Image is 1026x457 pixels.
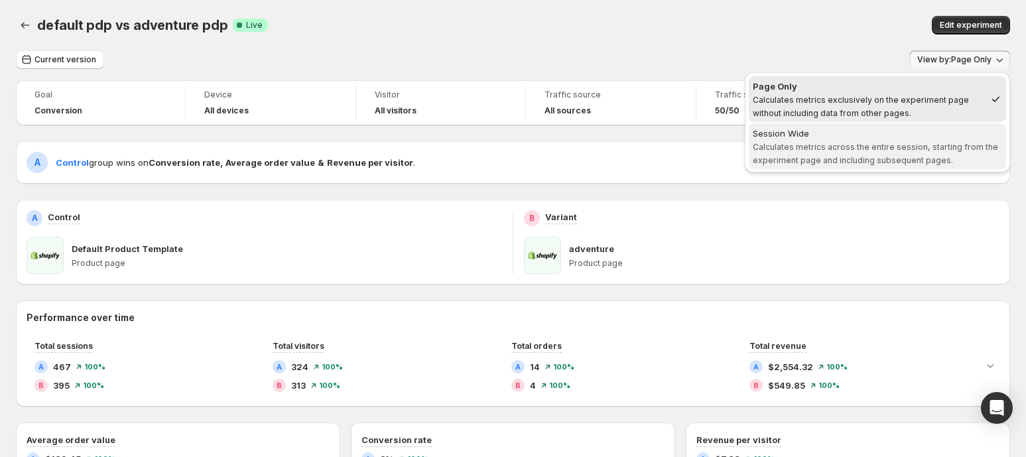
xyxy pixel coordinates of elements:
[149,157,220,168] strong: Conversion rate
[917,54,992,65] span: View by: Page Only
[16,50,104,69] button: Current version
[220,157,223,168] strong: ,
[27,311,999,324] h2: Performance over time
[515,381,521,389] h2: B
[515,363,521,371] h2: A
[981,392,1013,424] div: Open Intercom Messenger
[553,363,574,371] span: 100 %
[818,381,840,389] span: 100 %
[753,80,985,93] div: Page Only
[291,360,308,373] span: 324
[524,237,561,274] img: adventure
[530,379,536,392] span: 4
[981,356,999,375] button: Expand chart
[826,363,848,371] span: 100 %
[34,341,93,351] span: Total sessions
[291,379,306,392] span: 313
[715,88,847,117] a: Traffic split50/50
[375,90,507,100] span: Visitor
[53,379,70,392] span: 395
[909,50,1010,69] button: View by:Page Only
[48,210,80,224] p: Control
[273,341,324,351] span: Total visitors
[530,360,540,373] span: 14
[34,54,96,65] span: Current version
[327,157,413,168] strong: Revenue per visitor
[768,379,805,392] span: $549.85
[84,363,105,371] span: 100 %
[753,363,759,371] h2: A
[545,88,676,117] a: Traffic sourceAll sources
[696,433,781,446] h3: Revenue per visitor
[361,433,432,446] h3: Conversion rate
[38,381,44,389] h2: B
[545,105,591,116] h4: All sources
[72,242,183,255] p: Default Product Template
[318,157,324,168] strong: &
[715,90,847,100] span: Traffic split
[529,213,535,224] h2: B
[56,157,415,168] span: group wins on .
[34,90,166,100] span: Goal
[246,20,263,31] span: Live
[569,258,999,269] p: Product page
[753,95,969,118] span: Calculates metrics exclusively on the experiment page without including data from other pages.
[569,242,614,255] p: adventure
[277,363,282,371] h2: A
[549,381,570,389] span: 100 %
[38,363,44,371] h2: A
[319,381,340,389] span: 100 %
[34,88,166,117] a: GoalConversion
[16,16,34,34] button: Back
[225,157,315,168] strong: Average order value
[322,363,343,371] span: 100 %
[375,88,507,117] a: VisitorAll visitors
[53,360,71,373] span: 467
[37,17,227,33] span: default pdp vs adventure pdp
[749,341,806,351] span: Total revenue
[32,213,38,224] h2: A
[56,157,89,168] span: Control
[768,360,813,373] span: $2,554.32
[27,433,115,446] h3: Average order value
[940,20,1002,31] span: Edit experiment
[34,105,82,116] span: Conversion
[511,341,562,351] span: Total orders
[83,381,104,389] span: 100 %
[204,105,249,116] h4: All devices
[753,142,998,165] span: Calculates metrics across the entire session, starting from the experiment page and including sub...
[72,258,502,269] p: Product page
[715,105,739,116] span: 50/50
[277,381,282,389] h2: B
[375,105,417,116] h4: All visitors
[204,90,336,100] span: Device
[204,88,336,117] a: DeviceAll devices
[545,90,676,100] span: Traffic source
[27,237,64,274] img: Default Product Template
[753,381,759,389] h2: B
[34,156,40,169] h2: A
[753,127,1002,140] div: Session Wide
[932,16,1010,34] button: Edit experiment
[545,210,577,224] p: Variant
